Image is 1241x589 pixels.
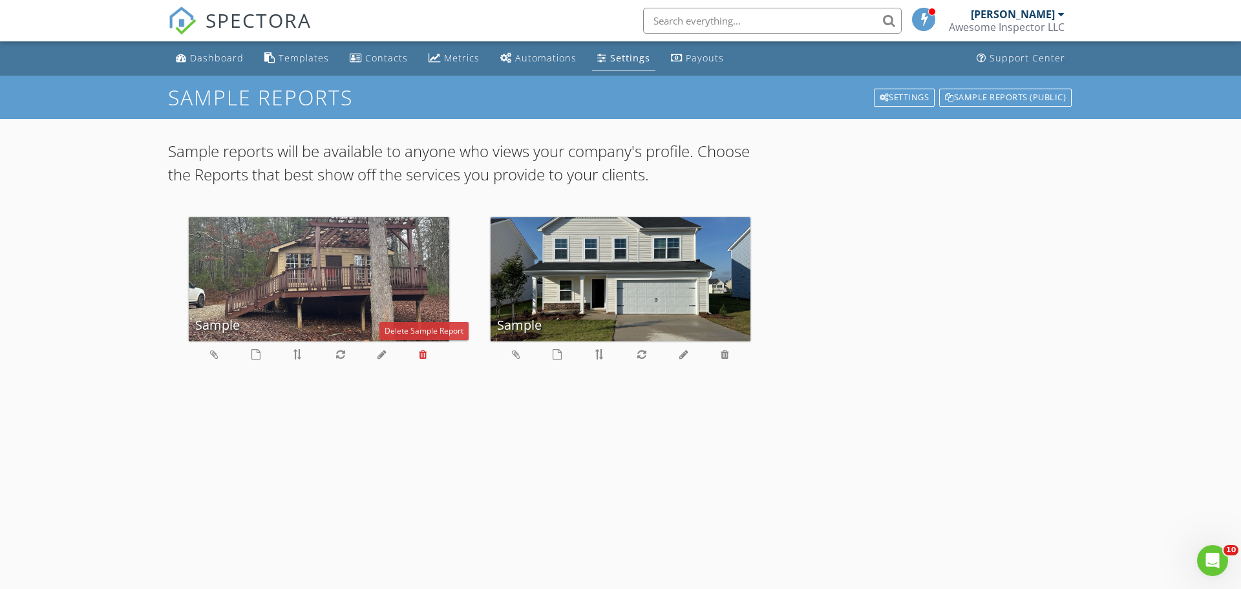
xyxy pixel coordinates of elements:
div: Payouts [686,52,724,64]
a: Sample Reports (public) [938,87,1073,108]
a: Settings [873,87,937,108]
input: Search everything... [643,8,902,34]
div: Templates [279,52,329,64]
p: Sample reports will be available to anyone who views your company's profile. Choose the Reports t... [168,140,771,186]
h1: Sample Reports [168,86,1073,109]
div: Contacts [365,52,408,64]
iframe: Intercom live chat [1197,545,1228,576]
div: Automations [515,52,577,64]
a: Contacts [345,47,413,70]
div: Sample Reports (public) [939,89,1072,107]
a: Settings [592,47,655,70]
div: Support Center [990,52,1065,64]
img: The Best Home Inspection Software - Spectora [168,6,196,35]
a: Automations (Basic) [495,47,582,70]
a: Payouts [666,47,729,70]
div: [PERSON_NAME] [971,8,1055,21]
div: Metrics [444,52,480,64]
a: Dashboard [171,47,249,70]
div: Settings [874,89,935,107]
a: Metrics [423,47,485,70]
a: SPECTORA [168,17,312,45]
span: 10 [1224,545,1238,555]
a: Templates [259,47,334,70]
div: Awesome Inspector LLC [949,21,1065,34]
div: Settings [610,52,650,64]
span: SPECTORA [206,6,312,34]
div: Dashboard [190,52,244,64]
a: Support Center [971,47,1070,70]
